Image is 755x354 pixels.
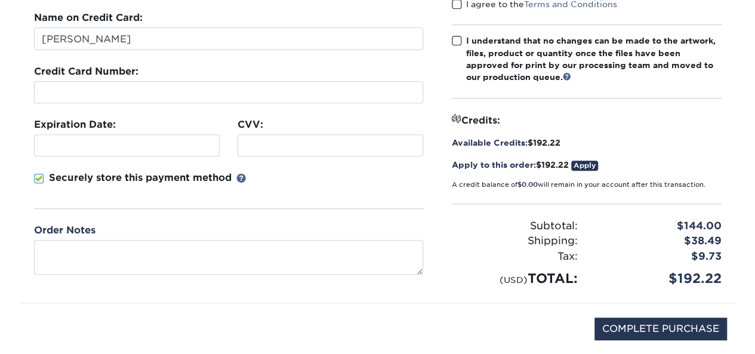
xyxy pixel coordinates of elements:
span: Apply to this order: [452,160,536,170]
label: CVV: [238,118,263,132]
a: Apply [571,161,598,171]
div: Shipping: [443,233,587,249]
span: Available Credits: [452,138,528,147]
iframe: Secure card number input frame [39,87,418,98]
label: Credit Card Number: [34,64,138,79]
span: $0.00 [517,181,538,189]
div: $192.22 [587,269,731,288]
div: Subtotal: [443,218,587,234]
div: $38.49 [587,233,731,249]
p: Securely store this payment method [49,171,232,185]
div: TOTAL: [443,269,587,288]
div: Tax: [443,249,587,264]
iframe: Secure expiration date input frame [39,140,214,151]
small: A credit balance of will remain in your account after this transaction. [452,181,705,189]
div: $144.00 [587,218,731,234]
iframe: Secure CVC input frame [243,140,418,151]
small: (USD) [500,275,528,285]
div: $192.22 [452,137,722,149]
input: COMPLETE PURCHASE [594,318,727,340]
div: Credits: [452,113,722,127]
div: $9.73 [587,249,731,264]
label: Order Notes [34,223,95,238]
label: Name on Credit Card: [34,11,143,25]
div: $192.22 [452,159,722,171]
div: I understand that no changes can be made to the artwork, files, product or quantity once the file... [466,35,722,84]
label: Expiration Date: [34,118,116,132]
input: First & Last Name [34,27,423,50]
